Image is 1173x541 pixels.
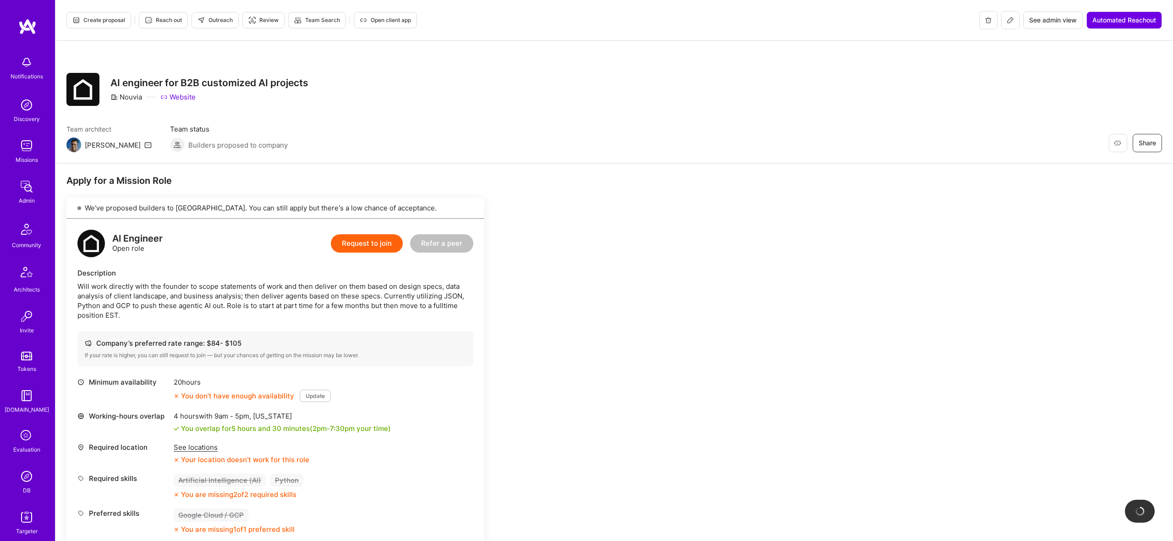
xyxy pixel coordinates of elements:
div: Architects [14,285,40,294]
img: Community [16,218,38,240]
span: Review [248,16,279,24]
span: Reach out [145,16,182,24]
img: loading [1135,506,1145,516]
div: Nouvia [110,92,142,102]
span: Team architect [66,124,152,134]
div: Invite [20,326,34,335]
i: icon EyeClosed [1114,139,1121,147]
span: Team status [170,124,288,134]
div: Description [77,268,473,278]
button: See admin view [1023,11,1083,29]
a: Website [160,92,196,102]
div: Admin [19,196,35,205]
div: Your location doesn’t work for this role [174,455,309,464]
div: Tokens [17,364,36,374]
div: Apply for a Mission Role [66,175,484,187]
div: You are missing 2 of 2 required skills [181,490,296,499]
img: Skill Targeter [17,508,36,526]
div: Minimum availability [77,377,169,387]
div: DB [23,486,31,495]
div: You are missing 1 of 1 preferred skill [181,524,295,534]
div: Will work directly with the founder to scope statements of work and then deliver on them based on... [77,282,473,320]
span: Builders proposed to company [188,140,288,150]
span: Team Search [294,16,340,24]
i: icon CloseOrange [174,393,179,399]
i: icon World [77,413,84,420]
i: icon SelectionTeam [18,427,35,445]
img: bell [17,53,36,72]
button: Outreach [192,12,239,28]
img: Admin Search [17,467,36,486]
i: icon Check [174,426,179,431]
i: icon CompanyGray [110,94,118,101]
div: Missions [16,155,38,165]
div: We've proposed builders to [GEOGRAPHIC_DATA]. You can still apply but there's a low chance of acc... [66,198,484,219]
span: Outreach [197,16,233,24]
div: Open role [112,234,163,253]
div: Working-hours overlap [77,411,169,421]
i: icon Targeter [248,17,256,24]
button: Team Search [288,12,346,28]
div: You overlap for 5 hours and 30 minutes ( your time) [181,424,391,433]
i: icon Cash [85,340,92,347]
img: Team Architect [66,138,81,152]
i: icon Proposal [72,17,80,24]
button: Request to join [331,234,403,253]
div: 4 hours with [US_STATE] [174,411,391,421]
button: Reach out [139,12,188,28]
div: Required location [77,442,169,452]
span: See admin view [1029,16,1077,25]
div: Artificial Intelligence (AI) [174,474,266,487]
span: Share [1139,138,1156,148]
div: 20 hours [174,377,331,387]
img: discovery [17,96,36,114]
div: If your rate is higher, you can still request to join — but your chances of getting on the missio... [85,352,466,359]
i: icon Tag [77,475,84,482]
i: icon Clock [77,379,84,386]
button: Update [300,390,331,402]
div: AI Engineer [112,234,163,243]
img: Builders proposed to company [170,138,185,152]
button: Open client app [354,12,417,28]
i: icon Location [77,444,84,451]
img: teamwork [17,137,36,155]
button: Refer a peer [410,234,473,253]
div: Notifications [11,72,43,81]
img: admin teamwork [17,177,36,196]
div: See locations [174,442,309,452]
i: icon CloseOrange [174,527,179,532]
div: Evaluation [13,445,40,454]
button: Review [242,12,285,28]
i: icon Tag [77,510,84,517]
div: Targeter [16,526,38,536]
img: Company Logo [66,73,99,106]
div: [PERSON_NAME] [85,140,141,150]
img: logo [18,18,37,35]
div: Required skills [77,474,169,483]
img: Invite [17,307,36,326]
img: logo [77,230,105,257]
span: 9am - 5pm , [213,412,253,420]
h3: AI engineer for B2B customized AI projects [110,77,308,88]
img: tokens [21,352,32,360]
i: icon CloseOrange [174,457,179,463]
span: Open client app [360,16,411,24]
div: Company’s preferred rate range: $ 84 - $ 105 [85,338,466,348]
button: Share [1133,134,1162,152]
i: icon Mail [144,141,152,149]
div: Python [270,474,303,487]
i: icon CloseOrange [174,492,179,497]
div: [DOMAIN_NAME] [5,405,49,414]
span: Create proposal [72,16,125,24]
div: You don’t have enough availability [174,391,294,401]
span: Automated Reachout [1092,16,1156,25]
button: Create proposal [66,12,131,28]
button: Automated Reachout [1086,11,1162,29]
div: Community [12,240,41,250]
img: Architects [16,263,38,285]
div: Google Cloud / GCP [174,508,248,522]
div: Preferred skills [77,508,169,518]
img: guide book [17,386,36,405]
div: Discovery [14,114,40,124]
span: 2pm - 7:30pm [312,424,355,433]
